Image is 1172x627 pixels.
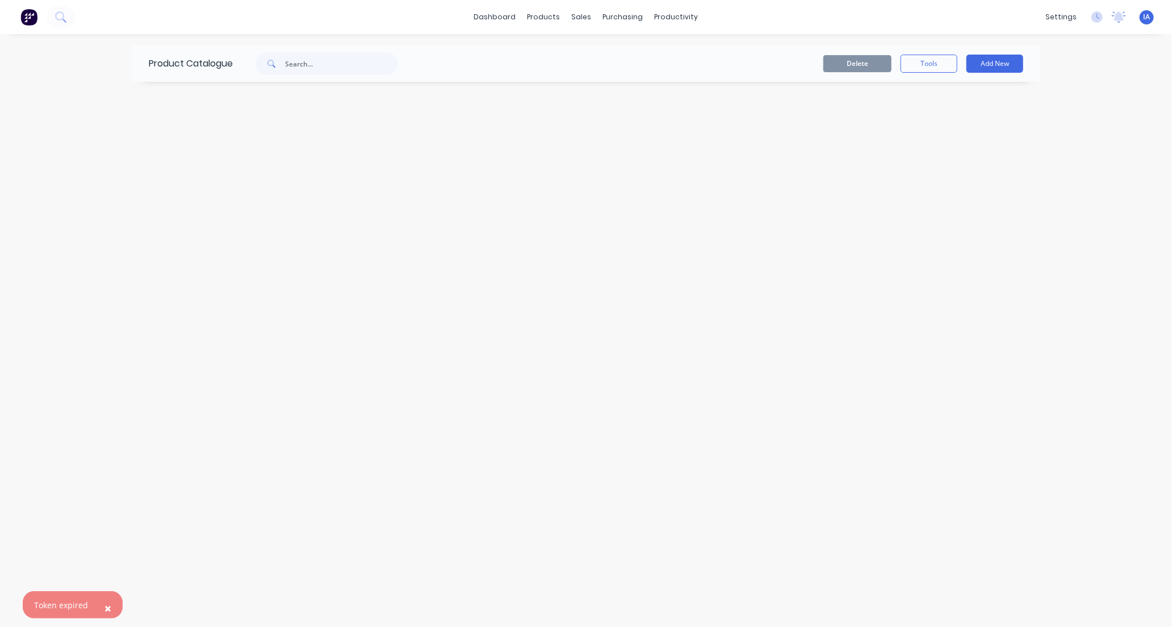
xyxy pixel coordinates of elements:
img: Factory [20,9,37,26]
div: Product Catalogue [132,45,233,82]
button: Add New [966,55,1023,73]
div: Token expired [34,599,88,611]
a: dashboard [468,9,522,26]
div: products [522,9,566,26]
div: sales [566,9,597,26]
span: IA [1144,12,1150,22]
button: Close [93,595,123,622]
button: Delete [823,55,891,72]
div: settings [1040,9,1082,26]
div: productivity [649,9,704,26]
span: × [104,600,111,616]
input: Search... [285,52,397,75]
div: purchasing [597,9,649,26]
button: Tools [901,55,957,73]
